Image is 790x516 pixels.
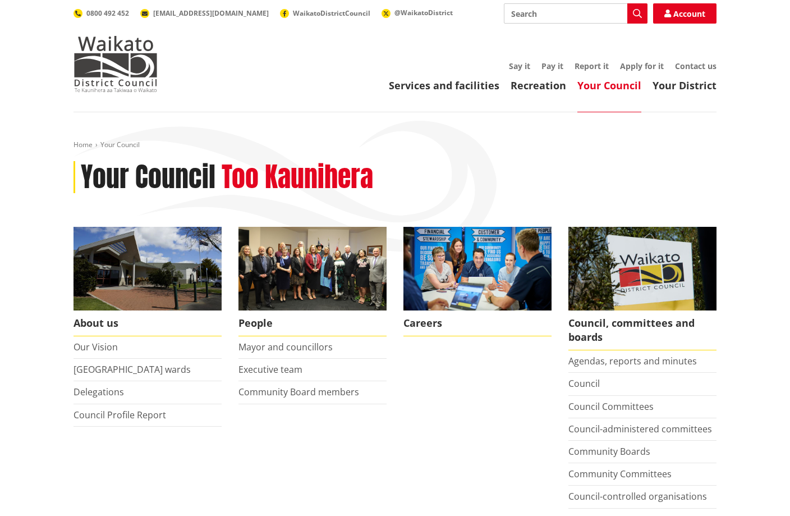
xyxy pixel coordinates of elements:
h2: Too Kaunihera [222,161,373,194]
a: Mayor and councillors [238,341,333,353]
a: [EMAIL_ADDRESS][DOMAIN_NAME] [140,8,269,18]
a: Waikato-District-Council-sign Council, committees and boards [568,227,716,350]
img: WDC Building 0015 [74,227,222,310]
span: People [238,310,387,336]
iframe: Messenger Launcher [738,469,779,509]
nav: breadcrumb [74,140,716,150]
a: Account [653,3,716,24]
a: 2022 Council People [238,227,387,336]
a: [GEOGRAPHIC_DATA] wards [74,363,191,376]
a: Services and facilities [389,79,499,92]
span: About us [74,310,222,336]
a: WDC Building 0015 About us [74,227,222,336]
a: Council-administered committees [568,423,712,435]
span: [EMAIL_ADDRESS][DOMAIN_NAME] [153,8,269,18]
span: WaikatoDistrictCouncil [293,8,370,18]
a: Council Committees [568,400,654,413]
a: Agendas, reports and minutes [568,355,697,367]
a: Report it [575,61,609,71]
a: @WaikatoDistrict [382,8,453,17]
a: Your Council [577,79,641,92]
a: Pay it [541,61,563,71]
span: @WaikatoDistrict [394,8,453,17]
a: Apply for it [620,61,664,71]
h1: Your Council [81,161,215,194]
span: Careers [403,310,552,336]
a: Our Vision [74,341,118,353]
a: Executive team [238,363,302,376]
span: Council, committees and boards [568,310,716,350]
a: Home [74,140,93,149]
a: Say it [509,61,530,71]
a: Your District [653,79,716,92]
img: 2022 Council [238,227,387,310]
a: WaikatoDistrictCouncil [280,8,370,18]
a: Community Boards [568,445,650,458]
img: Office staff in meeting - Career page [403,227,552,310]
a: Council Profile Report [74,409,166,421]
a: 0800 492 452 [74,8,129,18]
a: Community Board members [238,386,359,398]
a: Recreation [511,79,566,92]
img: Waikato District Council - Te Kaunihera aa Takiwaa o Waikato [74,36,158,92]
img: Waikato-District-Council-sign [568,227,716,310]
a: Council [568,377,600,390]
a: Careers [403,227,552,336]
a: Community Committees [568,468,672,480]
a: Council-controlled organisations [568,490,707,503]
span: Your Council [100,140,140,149]
a: Contact us [675,61,716,71]
a: Delegations [74,386,124,398]
input: Search input [504,3,647,24]
span: 0800 492 452 [86,8,129,18]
